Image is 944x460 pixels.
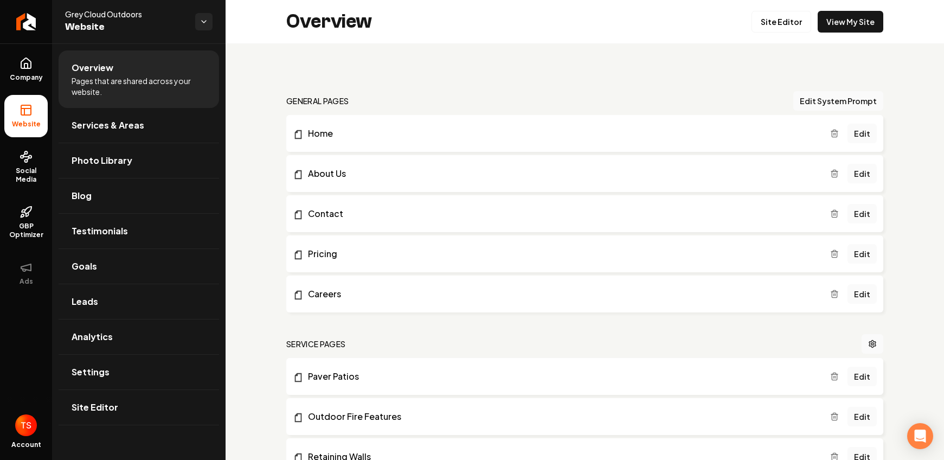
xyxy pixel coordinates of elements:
[293,410,830,423] a: Outdoor Fire Features
[72,295,98,308] span: Leads
[59,390,219,425] a: Site Editor
[286,95,349,106] h2: general pages
[59,143,219,178] a: Photo Library
[15,414,37,436] button: Open user button
[293,207,830,220] a: Contact
[8,120,45,129] span: Website
[907,423,933,449] div: Open Intercom Messenger
[286,11,372,33] h2: Overview
[847,244,877,264] a: Edit
[15,414,37,436] img: Tyler Schulke
[72,61,113,74] span: Overview
[286,338,346,349] h2: Service Pages
[59,178,219,213] a: Blog
[4,48,48,91] a: Company
[59,214,219,248] a: Testimonials
[59,108,219,143] a: Services & Areas
[15,277,37,286] span: Ads
[72,330,113,343] span: Analytics
[847,204,877,223] a: Edit
[793,91,883,111] button: Edit System Prompt
[847,164,877,183] a: Edit
[4,252,48,295] button: Ads
[59,284,219,319] a: Leads
[72,119,144,132] span: Services & Areas
[293,247,830,260] a: Pricing
[293,127,830,140] a: Home
[16,13,36,30] img: Rebolt Logo
[72,401,118,414] span: Site Editor
[72,225,128,238] span: Testimonials
[65,20,187,35] span: Website
[5,73,47,82] span: Company
[59,320,219,354] a: Analytics
[72,366,110,379] span: Settings
[4,142,48,193] a: Social Media
[4,167,48,184] span: Social Media
[59,249,219,284] a: Goals
[72,189,92,202] span: Blog
[847,284,877,304] a: Edit
[847,124,877,143] a: Edit
[293,287,830,301] a: Careers
[65,9,187,20] span: Grey Cloud Outdoors
[72,75,206,97] span: Pages that are shared across your website.
[752,11,811,33] a: Site Editor
[293,167,830,180] a: About Us
[59,355,219,389] a: Settings
[11,440,41,449] span: Account
[293,370,830,383] a: Paver Patios
[818,11,883,33] a: View My Site
[72,154,132,167] span: Photo Library
[72,260,97,273] span: Goals
[4,222,48,239] span: GBP Optimizer
[4,197,48,248] a: GBP Optimizer
[847,407,877,426] a: Edit
[847,367,877,386] a: Edit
